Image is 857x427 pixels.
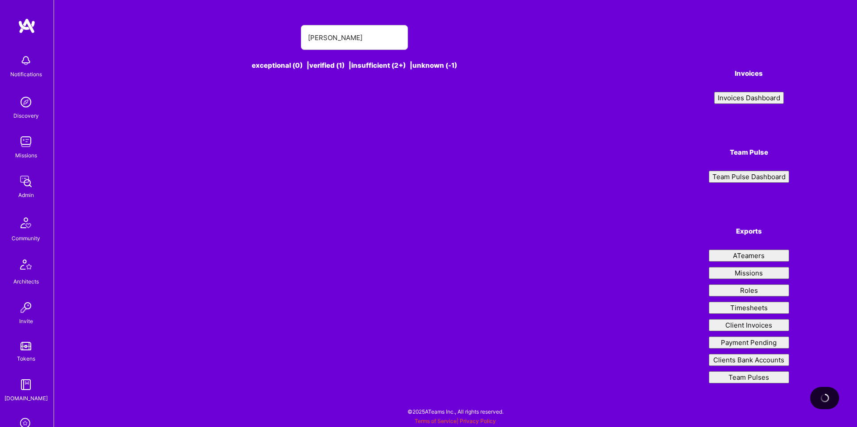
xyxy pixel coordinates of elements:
img: Community [15,212,37,234]
button: Invoices Dashboard [714,92,784,104]
div: Architects [13,277,39,286]
div: Missions [15,151,37,160]
img: Architects [15,255,37,277]
button: Timesheets [709,302,789,314]
button: Team Pulses [709,371,789,383]
button: ATeamers [709,250,789,262]
a: Invoices Dashboard [709,92,789,104]
div: Community [12,234,40,243]
button: Team Pulse Dashboard [709,171,789,183]
img: guide book [17,376,35,394]
img: Invite [17,299,35,316]
div: Admin [18,190,34,200]
h4: Exports [709,227,789,235]
button: Clients Bank Accounts [709,354,789,366]
h4: Team Pulse [709,148,789,156]
img: teamwork [17,133,35,151]
img: admin teamwork [17,172,35,190]
button: Payment Pending [709,337,789,349]
div: [DOMAIN_NAME] [4,394,48,403]
input: Search for an A-Teamer [308,26,401,49]
button: Roles [709,284,789,296]
img: loading [819,392,830,404]
div: © 2025 ATeams Inc., All rights reserved. [54,400,857,423]
a: Terms of Service [415,418,457,424]
button: Client Invoices [709,319,789,331]
img: tokens [21,342,31,350]
img: logo [18,18,36,34]
div: Tokens [17,354,35,363]
button: Missions [709,267,789,279]
img: discovery [17,93,35,111]
img: bell [17,52,35,70]
div: Discovery [13,111,39,120]
a: Privacy Policy [460,418,496,424]
div: Notifications [10,70,42,79]
span: | [415,418,496,424]
h4: Invoices [709,70,789,78]
div: exceptional (0) | verified (1) | insufficient (2+) | unknown (-1) [122,61,587,70]
div: Invite [19,316,33,326]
